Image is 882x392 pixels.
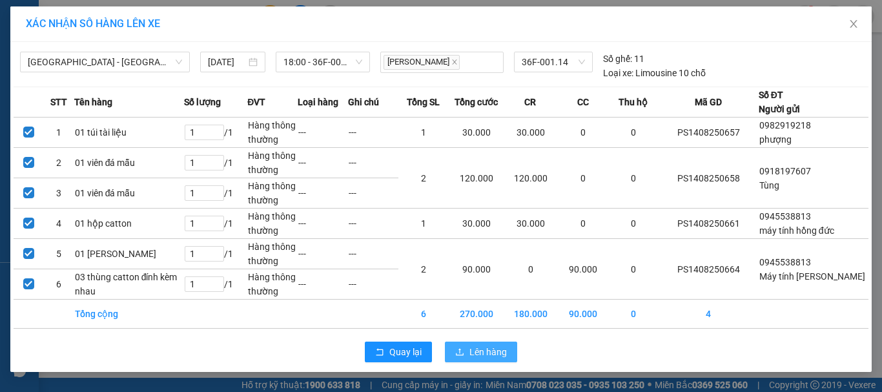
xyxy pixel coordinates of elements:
td: 0 [504,239,558,300]
td: 2 [44,148,74,178]
span: Tổng cước [455,95,498,109]
td: 1 [44,118,74,148]
button: rollbackQuay lại [365,342,432,362]
td: --- [348,148,398,178]
td: 6 [44,269,74,300]
td: --- [348,269,398,300]
span: close [848,19,859,29]
span: Mã GD [695,95,722,109]
span: Quay lại [389,345,422,359]
span: Máy tính [PERSON_NAME] [759,271,865,282]
td: 0 [558,118,608,148]
span: Tùng [759,180,779,191]
td: Hàng thông thường [247,148,298,178]
img: logo [8,12,63,67]
td: / 1 [184,118,247,148]
td: --- [298,148,348,178]
span: Số ghế: [603,52,632,66]
span: 0945538813 [759,211,811,222]
td: PS1408250657 [659,118,759,148]
td: 30.000 [504,209,558,239]
span: 36F-001.14 [522,52,585,72]
td: 4 [44,209,74,239]
td: --- [298,209,348,239]
td: PS1408250664 [659,239,759,300]
strong: PHIẾU GỬI HÀNG [140,28,245,41]
td: 3 [44,178,74,209]
td: 1 [398,118,449,148]
span: CC [577,95,589,109]
span: close [451,59,458,65]
td: / 1 [184,269,247,300]
td: Hàng thông thường [247,269,298,300]
td: 01 túi tài liệu [74,118,184,148]
td: --- [348,239,398,269]
td: PS1408250658 [659,148,759,209]
td: 4 [659,300,759,329]
td: PS1408250661 [659,209,759,239]
td: --- [298,269,348,300]
td: --- [298,118,348,148]
td: 270.000 [449,300,503,329]
td: Hàng thông thường [247,239,298,269]
span: 0918197607 [759,166,811,176]
div: 11 [603,52,644,66]
td: 01 viên đá mẫu [74,148,184,178]
span: Tên hàng [74,95,112,109]
td: --- [348,209,398,239]
span: máy tính hồng đức [759,225,834,236]
span: [PERSON_NAME] [384,55,460,70]
span: Loại xe: [603,66,633,80]
span: Loại hàng [298,95,338,109]
td: 0 [608,209,659,239]
span: Website [136,58,166,68]
td: 03 thùng catton đính kèm nhau [74,269,184,300]
td: 180.000 [504,300,558,329]
td: --- [298,178,348,209]
span: Tổng SL [407,95,440,109]
td: 30.000 [449,209,503,239]
td: / 1 [184,209,247,239]
td: 1 [398,209,449,239]
td: Tổng cộng [74,300,184,329]
td: 90.000 [558,300,608,329]
td: 01 [PERSON_NAME] [74,239,184,269]
td: 0 [608,118,659,148]
td: 01 hộp catton [74,209,184,239]
button: uploadLên hàng [445,342,517,362]
td: 0 [558,209,608,239]
td: / 1 [184,148,247,178]
strong: Hotline : 0889 23 23 23 [150,44,234,54]
td: 120.000 [504,148,558,209]
td: 0 [608,148,659,209]
td: 2 [398,148,449,209]
td: / 1 [184,178,247,209]
td: 6 [398,300,449,329]
strong: : [DOMAIN_NAME] [136,56,250,68]
td: 0 [608,239,659,300]
td: 0 [608,300,659,329]
td: 90.000 [449,239,503,300]
span: 0982919218 [759,120,811,130]
td: 120.000 [449,148,503,209]
td: --- [348,118,398,148]
span: 0945538813 [759,257,811,267]
td: 2 [398,239,449,300]
span: ĐVT [247,95,265,109]
td: 30.000 [449,118,503,148]
td: 90.000 [558,239,608,300]
span: 18:00 - 36F-001.14 [283,52,363,72]
td: 0 [558,148,608,209]
td: 5 [44,239,74,269]
span: CR [524,95,536,109]
div: Số ĐT Người gửi [759,88,800,116]
span: phượng [759,134,792,145]
span: VP gửi: [14,75,181,103]
td: Hàng thông thường [247,209,298,239]
td: 30.000 [504,118,558,148]
td: Hàng thông thường [247,178,298,209]
td: 01 viên đá mẫu [74,178,184,209]
span: XÁC NHẬN SỐ HÀNG LÊN XE [26,17,160,30]
span: Ghi chú [348,95,379,109]
span: upload [455,347,464,358]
